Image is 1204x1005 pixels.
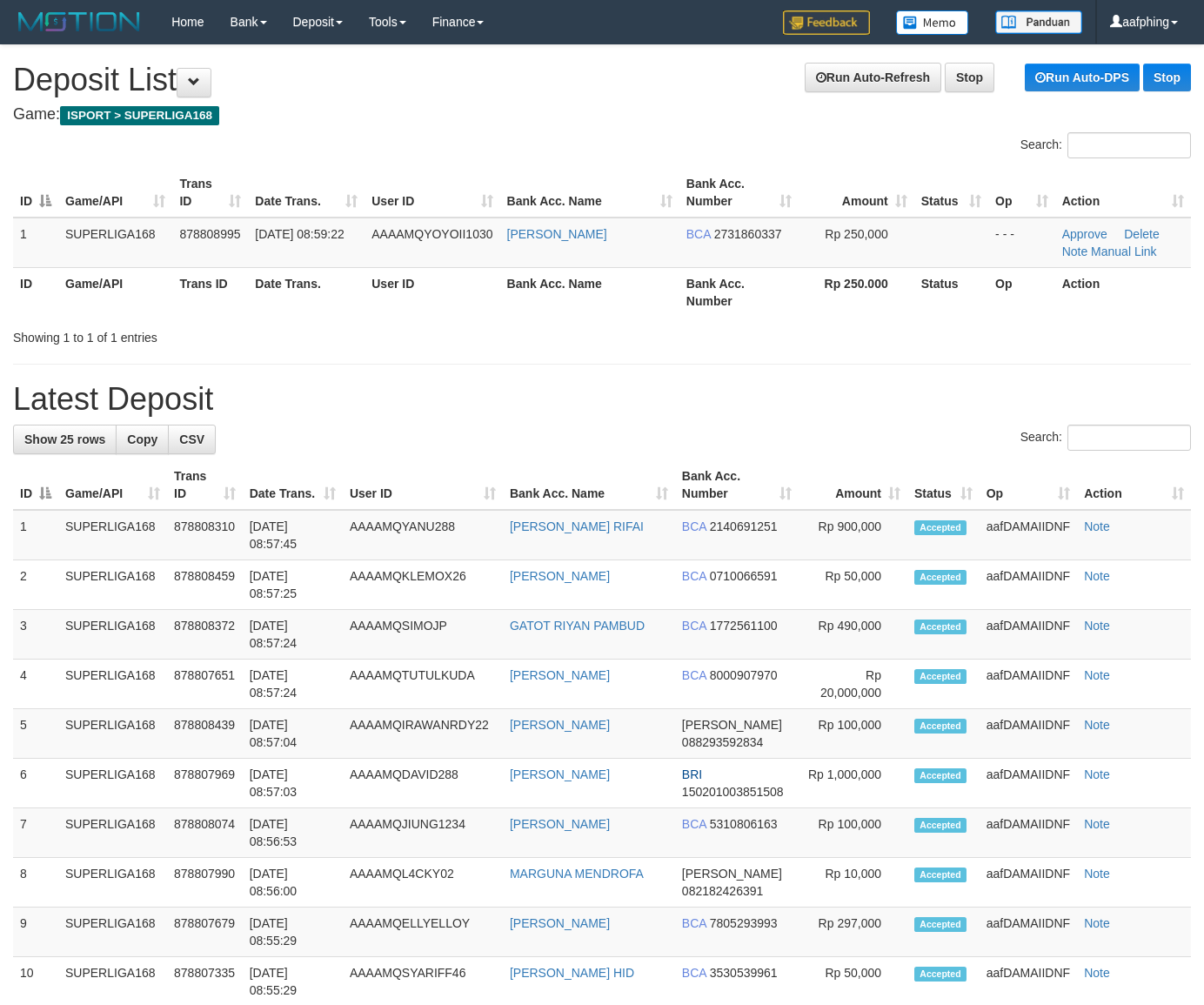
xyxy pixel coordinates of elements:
td: aafDAMAIIDNF [980,908,1077,957]
span: BCA [682,519,706,533]
td: SUPERLIGA168 [58,709,167,759]
th: Trans ID: activate to sort column ascending [172,168,248,218]
th: Status [914,267,988,317]
td: Rp 490,000 [799,610,908,660]
a: [PERSON_NAME] [510,817,610,831]
img: Feedback.jpg [783,10,870,35]
th: Op [988,267,1055,317]
a: Run Auto-Refresh [805,63,941,92]
th: Status: activate to sort column ascending [914,168,988,218]
td: AAAAMQYANU288 [343,510,503,560]
td: [DATE] 08:57:24 [243,660,343,709]
th: Op: activate to sort column ascending [980,460,1077,510]
span: Accepted [914,570,967,585]
td: Rp 100,000 [799,709,908,759]
span: Copy [127,432,157,446]
a: [PERSON_NAME] [510,718,610,732]
th: Bank Acc. Number [679,267,799,317]
td: aafDAMAIIDNF [980,660,1077,709]
td: 8 [13,858,58,908]
td: SUPERLIGA168 [58,660,167,709]
span: Copy 088293592834 to clipboard [682,735,763,749]
span: Copy 150201003851508 to clipboard [682,785,784,799]
a: Approve [1062,227,1107,241]
a: Stop [945,63,994,92]
td: Rp 1,000,000 [799,759,908,808]
td: AAAAMQELLYELLOY [343,908,503,957]
td: SUPERLIGA168 [58,808,167,858]
span: Copy 2731860337 to clipboard [714,227,782,241]
a: Show 25 rows [13,425,117,454]
h4: Game: [13,106,1191,124]
a: Note [1084,668,1110,682]
a: Note [1062,245,1088,258]
th: Date Trans.: activate to sort column ascending [243,460,343,510]
span: BCA [682,619,706,633]
span: CSV [179,432,204,446]
td: 5 [13,709,58,759]
td: 6 [13,759,58,808]
td: Rp 20,000,000 [799,660,908,709]
span: Copy 5310806163 to clipboard [710,817,778,831]
span: Copy 2140691251 to clipboard [710,519,778,533]
span: Copy 082182426391 to clipboard [682,884,763,898]
th: ID: activate to sort column descending [13,460,58,510]
th: Amount: activate to sort column ascending [799,168,914,218]
span: Copy 8000907970 to clipboard [710,668,778,682]
th: Date Trans.: activate to sort column ascending [248,168,365,218]
span: BRI [682,767,702,781]
span: Accepted [914,719,967,734]
th: Trans ID [172,267,248,317]
label: Search: [1020,132,1191,158]
span: BCA [682,668,706,682]
td: 878807651 [167,660,243,709]
th: ID: activate to sort column descending [13,168,58,218]
span: ISPORT > SUPERLIGA168 [60,106,219,125]
td: SUPERLIGA168 [58,218,172,268]
td: Rp 10,000 [799,858,908,908]
span: [DATE] 08:59:22 [255,227,344,241]
td: 878808439 [167,709,243,759]
td: 7 [13,808,58,858]
th: Bank Acc. Name [500,267,679,317]
a: Copy [116,425,169,454]
td: SUPERLIGA168 [58,858,167,908]
a: Note [1084,966,1110,980]
a: Note [1084,817,1110,831]
a: MARGUNA MENDROFA [510,867,644,881]
a: Note [1084,867,1110,881]
a: Manual Link [1091,245,1157,258]
td: AAAAMQSIMOJP [343,610,503,660]
span: [PERSON_NAME] [682,718,782,732]
th: Date Trans. [248,267,365,317]
td: AAAAMQDAVID288 [343,759,503,808]
div: Showing 1 to 1 of 1 entries [13,322,489,346]
td: AAAAMQL4CKY02 [343,858,503,908]
span: [PERSON_NAME] [682,867,782,881]
span: Accepted [914,620,967,634]
td: AAAAMQIRAWANRDY22 [343,709,503,759]
td: [DATE] 08:57:04 [243,709,343,759]
td: 1 [13,510,58,560]
td: - - - [988,218,1055,268]
td: SUPERLIGA168 [58,908,167,957]
td: 878808372 [167,610,243,660]
input: Search: [1067,425,1191,451]
th: User ID: activate to sort column ascending [343,460,503,510]
span: BCA [682,916,706,930]
span: 878808995 [179,227,240,241]
span: Copy 0710066591 to clipboard [710,569,778,583]
th: Rp 250.000 [799,267,914,317]
td: [DATE] 08:57:03 [243,759,343,808]
th: Bank Acc. Name: activate to sort column ascending [503,460,675,510]
img: MOTION_logo.png [13,9,145,35]
a: Run Auto-DPS [1025,64,1140,91]
td: 9 [13,908,58,957]
h1: Latest Deposit [13,382,1191,417]
span: Accepted [914,669,967,684]
td: aafDAMAIIDNF [980,610,1077,660]
a: Note [1084,519,1110,533]
span: Accepted [914,917,967,932]
a: [PERSON_NAME] [510,668,610,682]
td: [DATE] 08:56:00 [243,858,343,908]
